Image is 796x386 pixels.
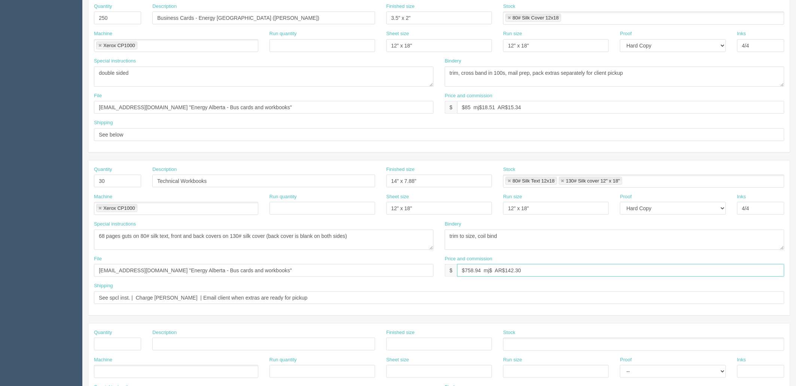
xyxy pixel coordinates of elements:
label: Run size [503,356,522,364]
label: Proof [620,30,632,37]
label: Machine [94,356,112,364]
div: $ [445,264,457,277]
label: Machine [94,193,112,200]
label: Price and commission [445,255,492,263]
label: Machine [94,30,112,37]
label: Run size [503,193,522,200]
label: Proof [620,356,632,364]
label: Special instructions [94,58,136,65]
label: Sheet size [386,193,409,200]
label: Description [152,166,177,173]
label: Stock [503,329,516,336]
label: Inks [737,193,746,200]
label: Shipping [94,119,113,126]
label: Finished size [386,329,415,336]
label: File [94,255,102,263]
label: Sheet size [386,30,409,37]
label: Description [152,3,177,10]
div: 130# Silk cover 12" x 18" [566,178,620,183]
label: Finished size [386,166,415,173]
label: Stock [503,3,516,10]
label: Run quantity [270,356,297,364]
label: Stock [503,166,516,173]
div: 80# Silk Text 12x18 [513,178,555,183]
label: Special instructions [94,221,136,228]
label: Finished size [386,3,415,10]
label: Inks [737,30,746,37]
label: Run quantity [270,193,297,200]
label: Sheet size [386,356,409,364]
label: Bindery [445,221,461,228]
label: Quantity [94,166,112,173]
div: Xerox CP1000 [103,206,135,211]
label: Bindery [445,58,461,65]
label: Run size [503,30,522,37]
label: Proof [620,193,632,200]
label: Quantity [94,3,112,10]
textarea: quoted $0.20 to client | to CP by [DATE], to be inhomes by [DATE] [94,230,434,250]
label: Inks [737,356,746,364]
label: Price and commission [445,92,492,99]
div: $ [445,101,457,114]
textarea: double sided [94,67,434,87]
label: Quantity [94,329,112,336]
label: Run quantity [270,30,297,37]
div: Xerox CP1000 [103,43,135,48]
textarea: trim, cross band in 100s, mail prep, pack extras separately for client pickup [445,67,784,87]
label: Description [152,329,177,336]
label: File [94,92,102,99]
label: Shipping [94,282,113,289]
div: 80# Silk Cover 12x18 [513,15,559,20]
